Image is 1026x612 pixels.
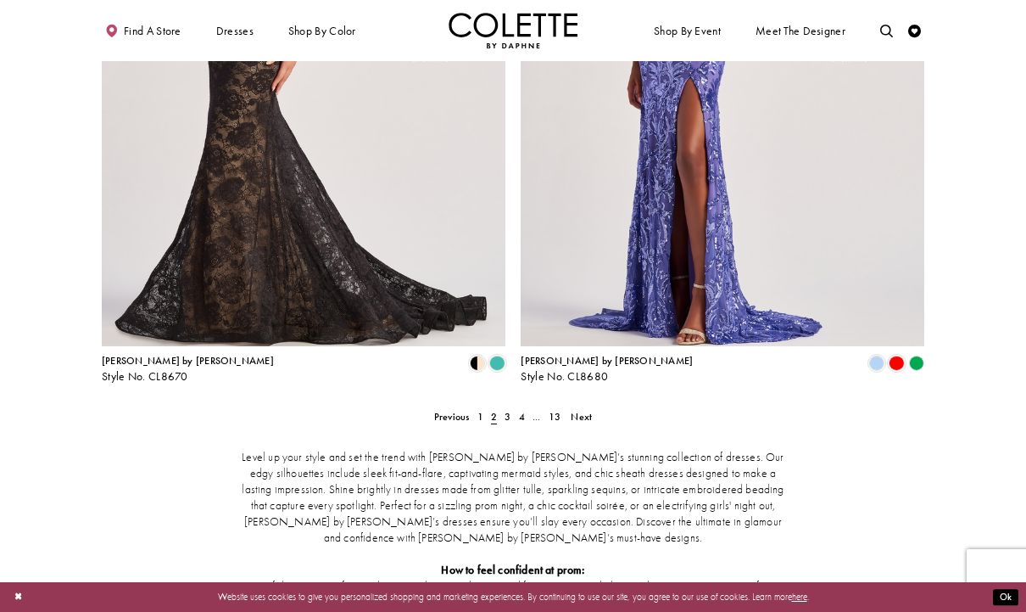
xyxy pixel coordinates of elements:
a: Toggle search [877,13,896,48]
i: Periwinkle [869,356,884,371]
div: Colette by Daphne Style No. CL8670 [102,356,274,383]
a: 1 [473,407,487,426]
span: 4 [519,410,525,424]
i: Red [889,356,904,371]
i: Black/Nude [470,356,485,371]
img: Colette by Daphne [449,13,577,48]
a: here [792,591,807,603]
a: 3 [501,407,515,426]
span: Dresses [213,13,257,48]
span: 13 [549,410,560,424]
span: Next [571,410,592,424]
span: Shop By Event [650,13,723,48]
span: Previous [434,410,470,424]
span: Meet the designer [756,25,845,37]
a: Check Wishlist [905,13,924,48]
span: Current page [487,407,500,426]
a: 4 [515,407,528,426]
a: Meet the designer [752,13,849,48]
p: Website uses cookies to give you personalized shopping and marketing experiences. By continuing t... [92,588,934,605]
button: Close Dialog [8,586,29,609]
span: [PERSON_NAME] by [PERSON_NAME] [521,354,693,368]
i: Emerald [909,356,924,371]
div: Colette by Daphne Style No. CL8680 [521,356,693,383]
a: Next Page [567,407,596,426]
a: Visit Home Page [449,13,577,48]
span: Shop by color [285,13,359,48]
a: ... [528,407,544,426]
span: [PERSON_NAME] by [PERSON_NAME] [102,354,274,368]
span: ... [533,410,541,424]
span: Find a store [124,25,181,37]
span: Style No. CL8670 [102,369,188,384]
strong: How to feel confident at prom: [441,563,584,577]
span: Shop By Event [654,25,721,37]
span: 2 [491,410,497,424]
span: 1 [477,410,483,424]
a: Prev Page [430,407,473,426]
span: Dresses [216,25,254,37]
span: Style No. CL8680 [521,369,608,384]
span: 3 [505,410,510,424]
p: Level up your style and set the trend with [PERSON_NAME] by [PERSON_NAME]’s stunning collection o... [240,450,786,547]
a: Find a store [102,13,184,48]
i: Turquoise [489,356,505,371]
a: 13 [544,407,565,426]
button: Submit Dialog [993,589,1018,605]
span: Shop by color [288,25,356,37]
